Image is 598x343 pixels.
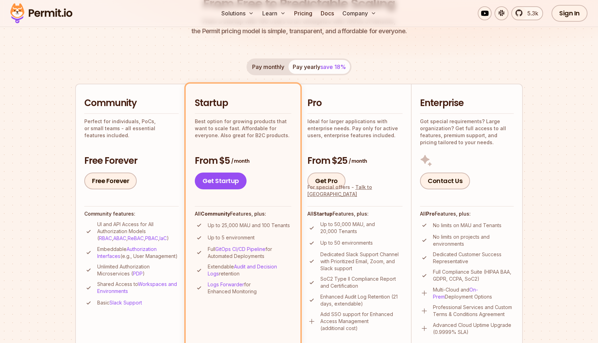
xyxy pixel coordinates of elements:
[208,281,291,295] p: for Enhanced Monitoring
[208,281,244,287] a: Logs Forwarder
[195,210,291,217] h4: All Features, plus:
[109,300,142,306] a: Slack Support
[113,235,126,241] a: ABAC
[307,173,346,189] a: Get Pro
[97,246,157,259] a: Authorization Interfaces
[208,264,277,276] a: Audit and Decision Logs
[208,263,291,277] p: Extendable retention
[195,118,291,139] p: Best option for growing products that want to scale fast. Affordable for everyone. Also great for...
[313,211,333,217] strong: Startup
[84,210,179,217] h4: Community features:
[320,251,403,272] p: Dedicated Slack Support Channel with Prioritized Email, Zoom, and Slack support
[433,304,514,318] p: Professional Services and Custom Terms & Conditions Agreement
[195,173,247,189] a: Get Startup
[433,268,514,282] p: Full Compliance Suite (HIPAA BAA, GDPR, CCPA, SoC2)
[208,222,290,229] p: Up to 25,000 MAU and 100 Tenants
[551,5,588,22] a: Sign In
[201,211,230,217] strong: Community
[433,287,478,300] a: On-Prem
[420,173,470,189] a: Contact Us
[349,157,367,164] span: / month
[433,286,514,300] p: Multi-Cloud and Deployment Options
[307,118,403,139] p: Ideal for larger applications with enterprise needs. Pay only for active users, enterprise featur...
[7,1,76,25] img: Permit logo
[195,97,291,110] h2: Startup
[97,263,179,277] p: Unlimited Authorization Microservices ( )
[97,221,179,242] p: UI and API Access for All Authorization Models ( , , , , )
[97,281,179,295] p: Shared Access to
[523,9,538,17] span: 5.3k
[84,173,137,189] a: Free Forever
[433,322,514,336] p: Advanced Cloud Uptime Upgrade (0.9999% SLA)
[420,210,514,217] h4: All Features, plus:
[320,221,403,235] p: Up to 50,000 MAU, and 20,000 Tenants
[307,210,403,217] h4: All Features, plus:
[511,6,543,20] a: 5.3k
[159,235,167,241] a: IaC
[195,155,291,167] h3: From $5
[291,6,315,20] a: Pricing
[128,235,144,241] a: ReBAC
[133,271,143,276] a: PDP
[97,246,179,260] p: Embeddable (e.g., User Management)
[208,234,255,241] p: Up to 5 environment
[320,311,403,332] p: Add SSO support for Enhanced Access Management (additional cost)
[84,155,179,167] h3: Free Forever
[219,6,257,20] button: Solutions
[433,251,514,265] p: Dedicated Customer Success Representative
[307,184,403,198] div: For special offers -
[99,235,112,241] a: RBAC
[248,60,289,74] button: Pay monthly
[307,97,403,110] h2: Pro
[307,155,403,167] h3: From $25
[231,157,249,164] span: / month
[320,293,403,307] p: Enhanced Audit Log Retention (21 days, extendable)
[84,118,179,139] p: Perfect for individuals, PoCs, or small teams - all essential features included.
[84,97,179,110] h2: Community
[433,233,514,247] p: No limits on projects and environments
[259,6,289,20] button: Learn
[320,275,403,289] p: SoC2 Type II Compliance Report and Certification
[426,211,435,217] strong: Pro
[420,97,514,110] h2: Enterprise
[215,246,265,252] a: GitOps CI/CD Pipeline
[97,299,142,306] p: Basic
[420,118,514,146] p: Got special requirements? Large organization? Get full access to all features, premium support, a...
[208,246,291,260] p: Full for Automated Deployments
[145,235,158,241] a: PBAC
[318,6,337,20] a: Docs
[320,239,373,246] p: Up to 50 environments
[340,6,379,20] button: Company
[433,222,501,229] p: No limits on MAU and Tenants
